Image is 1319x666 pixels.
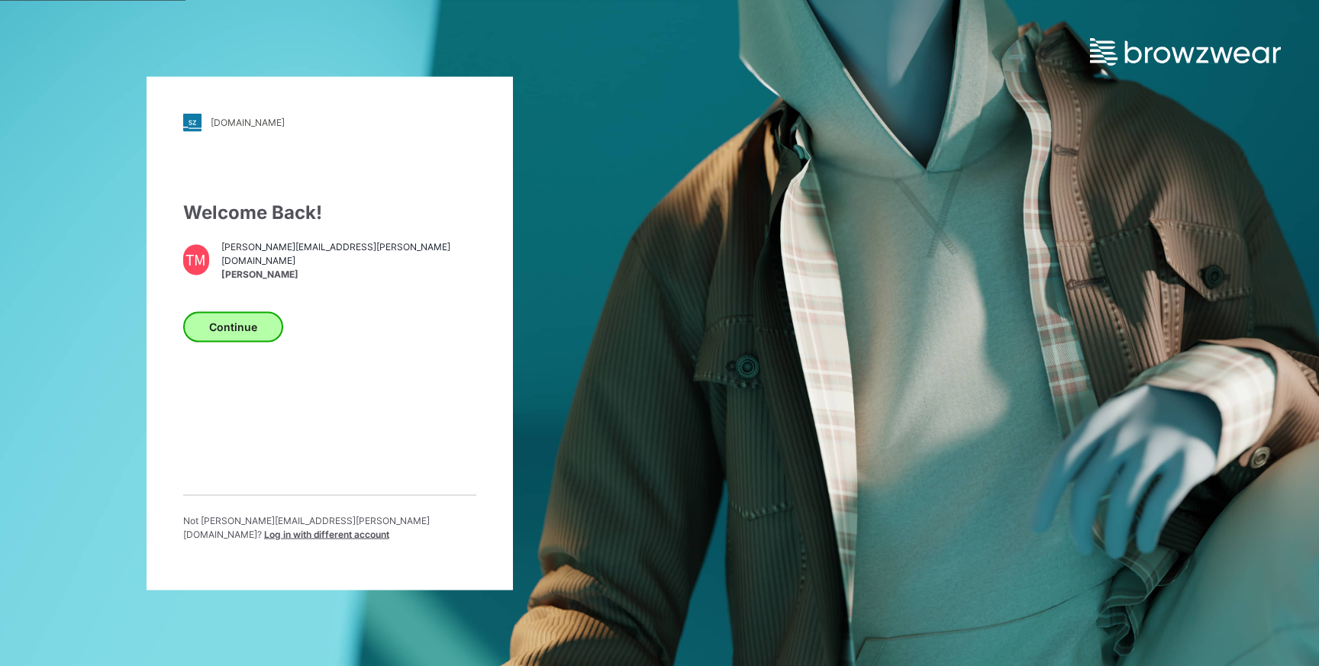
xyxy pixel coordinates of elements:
[183,513,476,541] p: Not [PERSON_NAME][EMAIL_ADDRESS][PERSON_NAME][DOMAIN_NAME] ?
[1090,38,1281,66] img: browzwear-logo.e42bd6dac1945053ebaf764b6aa21510.svg
[183,198,476,226] div: Welcome Back!
[211,117,285,128] div: [DOMAIN_NAME]
[264,528,389,539] span: Log in with different account
[221,240,476,268] span: [PERSON_NAME][EMAIL_ADDRESS][PERSON_NAME][DOMAIN_NAME]
[221,268,476,282] span: [PERSON_NAME]
[183,113,202,131] img: stylezone-logo.562084cfcfab977791bfbf7441f1a819.svg
[183,113,476,131] a: [DOMAIN_NAME]
[183,244,209,275] div: TM
[183,311,283,342] button: Continue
